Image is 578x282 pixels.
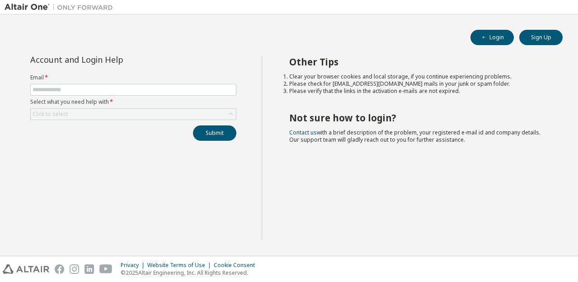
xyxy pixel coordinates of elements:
img: facebook.svg [55,264,64,274]
p: © 2025 Altair Engineering, Inc. All Rights Reserved. [121,269,260,277]
img: youtube.svg [99,264,113,274]
img: altair_logo.svg [3,264,49,274]
li: Please verify that the links in the activation e-mails are not expired. [289,88,546,95]
button: Sign Up [519,30,563,45]
button: Login [470,30,514,45]
span: with a brief description of the problem, your registered e-mail id and company details. Our suppo... [289,129,540,143]
div: Account and Login Help [30,56,195,63]
div: Privacy [121,262,147,269]
img: instagram.svg [70,264,79,274]
label: Email [30,74,236,81]
div: Click to select [33,111,68,118]
h2: Not sure how to login? [289,112,546,124]
label: Select what you need help with [30,98,236,106]
li: Clear your browser cookies and local storage, if you continue experiencing problems. [289,73,546,80]
li: Please check for [EMAIL_ADDRESS][DOMAIN_NAME] mails in your junk or spam folder. [289,80,546,88]
div: Cookie Consent [214,262,260,269]
div: Click to select [31,109,236,120]
a: Contact us [289,129,317,136]
div: Website Terms of Use [147,262,214,269]
img: linkedin.svg [85,264,94,274]
img: Altair One [5,3,117,12]
h2: Other Tips [289,56,546,68]
button: Submit [193,125,236,141]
